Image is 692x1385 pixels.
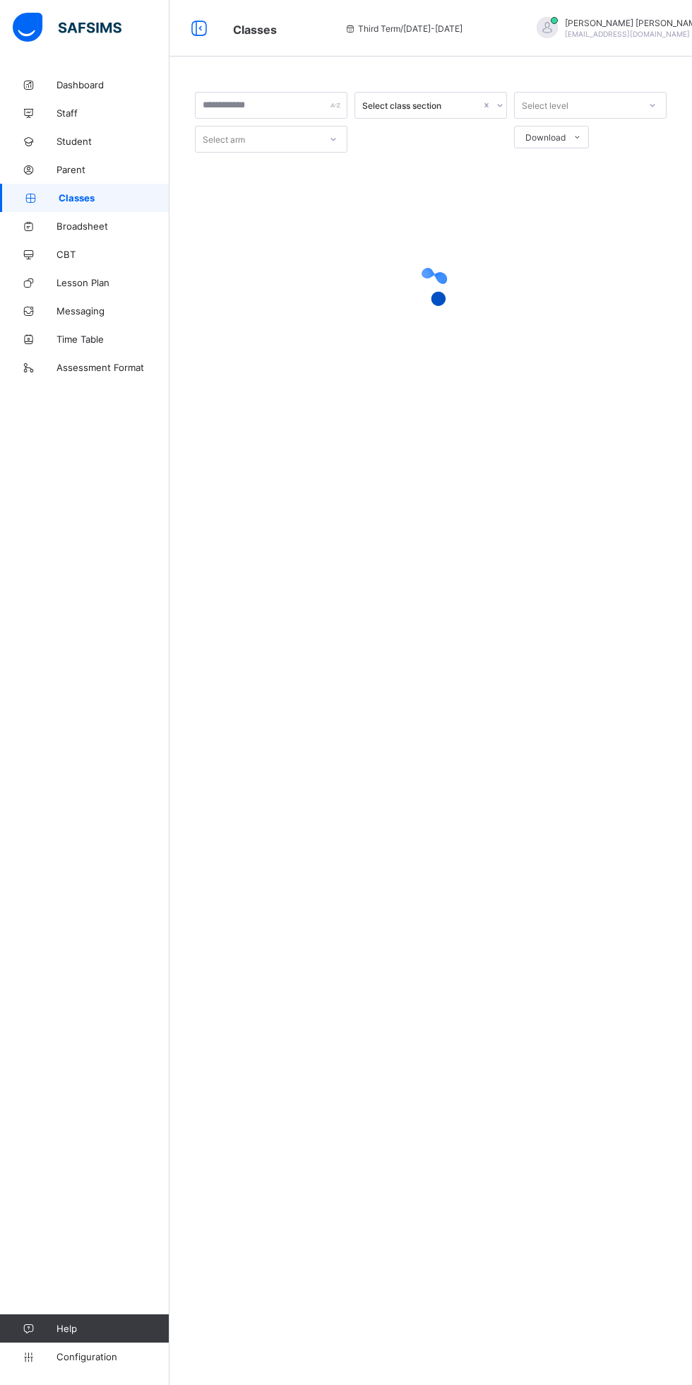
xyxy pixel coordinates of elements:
div: Select arm [203,126,245,153]
div: Select level [522,92,568,119]
span: Broadsheet [56,220,169,232]
div: Select class section [362,100,481,111]
span: Classes [59,192,169,204]
span: [EMAIL_ADDRESS][DOMAIN_NAME] [565,30,690,38]
img: safsims [13,13,121,42]
span: Messaging [56,305,169,317]
span: Assessment Format [56,362,169,373]
span: Download [525,132,566,143]
span: CBT [56,249,169,260]
span: Configuration [56,1351,169,1362]
span: Staff [56,107,169,119]
span: Parent [56,164,169,175]
span: Student [56,136,169,147]
span: Lesson Plan [56,277,169,288]
span: Time Table [56,334,169,345]
span: Dashboard [56,79,169,90]
span: Help [56,1323,169,1334]
span: session/term information [344,23,463,34]
span: Classes [233,23,277,37]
